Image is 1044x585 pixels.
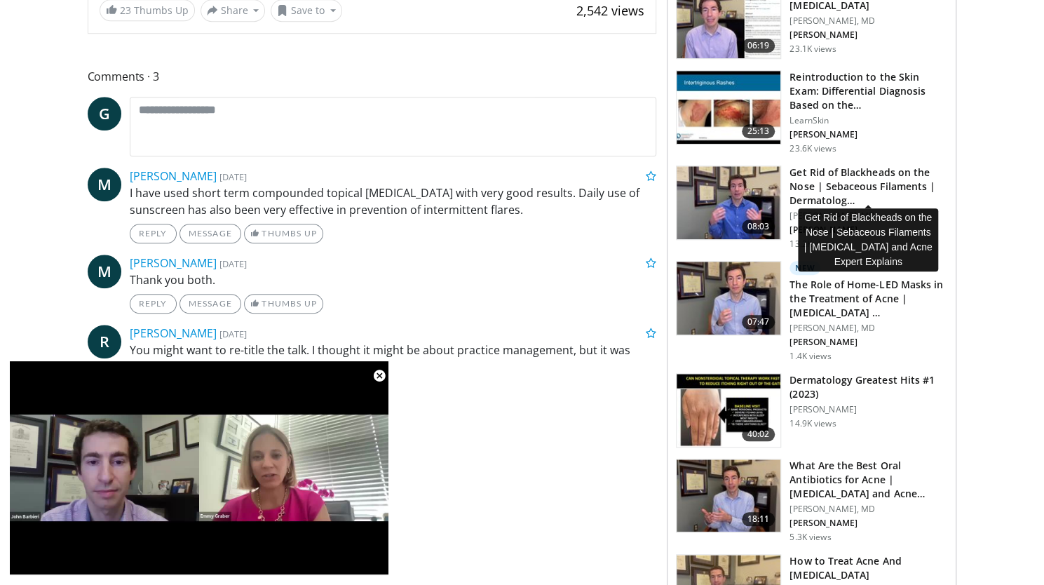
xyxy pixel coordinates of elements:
a: [PERSON_NAME] [130,255,217,271]
p: [PERSON_NAME], MD [789,210,947,222]
p: [PERSON_NAME], MD [789,504,947,515]
a: [PERSON_NAME] [130,325,217,341]
p: LearnSkin [789,115,947,126]
small: [DATE] [219,257,247,270]
p: 23.1K views [789,43,836,55]
p: [PERSON_NAME], MD [789,15,947,27]
h3: Get Rid of Blackheads on the Nose | Sebaceous Filaments | Dermatolog… [789,166,947,208]
p: I have used short term compounded topical [MEDICAL_DATA] with very good results. Daily use of sun... [130,184,657,218]
span: 40:02 [742,427,775,441]
p: New [789,261,820,275]
p: You might want to re-title the talk. I thought it might be about practice management, but it was ... [130,342,657,375]
a: Reply [130,294,177,314]
p: [PERSON_NAME] [789,404,947,415]
a: Message [179,224,241,243]
a: 08:03 Get Rid of Blackheads on the Nose | Sebaceous Filaments | Dermatolog… [PERSON_NAME], MD [PE... [676,166,947,250]
p: 23.6K views [789,143,836,154]
button: Close [365,361,393,391]
a: Thumbs Up [244,224,323,243]
span: Comments 3 [88,67,657,86]
span: 23 [120,4,131,17]
a: M [88,168,121,201]
small: [DATE] [219,328,247,340]
img: 54dc8b42-62c8-44d6-bda4-e2b4e6a7c56d.150x105_q85_crop-smart_upscale.jpg [677,166,780,239]
img: cd394936-f734-46a2-a1c5-7eff6e6d7a1f.150x105_q85_crop-smart_upscale.jpg [677,459,780,532]
span: 08:03 [742,220,775,234]
span: 07:47 [742,315,775,329]
a: [PERSON_NAME] [130,168,217,184]
img: 167f4955-2110-4677-a6aa-4d4647c2ca19.150x105_q85_crop-smart_upscale.jpg [677,374,780,447]
p: 14.9K views [789,418,836,429]
span: 25:13 [742,124,775,138]
p: [PERSON_NAME] [789,224,947,236]
p: [PERSON_NAME] [789,518,947,529]
a: 25:13 Reintroduction to the Skin Exam: Differential Diagnosis Based on the… LearnSkin [PERSON_NAM... [676,70,947,154]
img: 022c50fb-a848-4cac-a9d8-ea0906b33a1b.150x105_q85_crop-smart_upscale.jpg [677,71,780,144]
a: M [88,255,121,288]
p: [PERSON_NAME] [789,337,947,348]
a: Message [179,294,241,314]
video-js: Video Player [10,361,388,575]
a: 07:47 New The Role of Home-LED Masks in the Treatment of Acne | [MEDICAL_DATA] … [PERSON_NAME], M... [676,261,947,362]
img: bdc749e8-e5f5-404f-8c3a-bce07f5c1739.150x105_q85_crop-smart_upscale.jpg [677,262,780,335]
p: 13.2K views [789,238,836,250]
p: 1.4K views [789,351,831,362]
span: 06:19 [742,39,775,53]
span: 18:11 [742,512,775,526]
div: Get Rid of Blackheads on the Nose | Sebaceous Filaments | [MEDICAL_DATA] and Acne Expert Explains [798,208,938,271]
small: [DATE] [219,170,247,183]
a: 18:11 What Are the Best Oral Antibiotics for Acne | [MEDICAL_DATA] and Acne… [PERSON_NAME], MD [P... [676,459,947,543]
h3: Dermatology Greatest Hits #1 (2023) [789,373,947,401]
p: [PERSON_NAME], MD [789,323,947,334]
h3: How to Treat Acne And [MEDICAL_DATA] [789,554,947,582]
a: Reply [130,224,177,243]
h3: What Are the Best Oral Antibiotics for Acne | [MEDICAL_DATA] and Acne… [789,459,947,501]
a: 40:02 Dermatology Greatest Hits #1 (2023) [PERSON_NAME] 14.9K views [676,373,947,448]
p: Thank you both. [130,271,657,288]
p: [PERSON_NAME] [789,129,947,140]
span: 2,542 views [576,2,644,19]
a: Thumbs Up [244,294,323,314]
p: [PERSON_NAME] [789,29,947,41]
p: 5.3K views [789,532,831,543]
h3: Reintroduction to the Skin Exam: Differential Diagnosis Based on the… [789,70,947,112]
h3: The Role of Home-LED Masks in the Treatment of Acne | [MEDICAL_DATA] … [789,278,947,320]
a: R [88,325,121,358]
a: G [88,97,121,130]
